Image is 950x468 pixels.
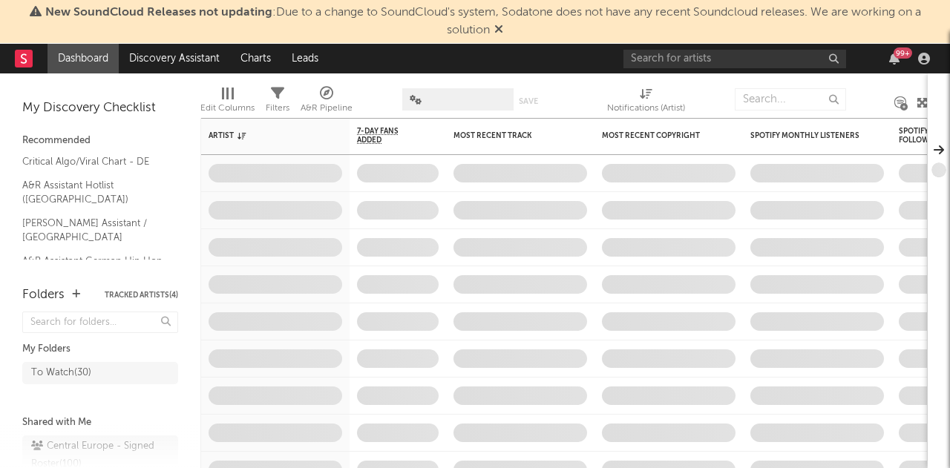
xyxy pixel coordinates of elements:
div: My Folders [22,340,178,358]
a: Charts [230,44,281,73]
div: Edit Columns [200,81,255,124]
input: Search for artists [623,50,846,68]
input: Search... [735,88,846,111]
a: Critical Algo/Viral Chart - DE [22,154,163,170]
div: Notifications (Artist) [607,99,685,117]
a: Discovery Assistant [119,44,230,73]
span: Dismiss [494,24,503,36]
button: 99+ [889,53,900,65]
div: Notifications (Artist) [607,81,685,124]
button: Save [519,97,538,105]
div: My Discovery Checklist [22,99,178,117]
div: Filters [266,99,289,117]
div: Recommended [22,132,178,150]
div: Most Recent Track [453,131,565,140]
input: Search for folders... [22,312,178,333]
span: 7-Day Fans Added [357,127,416,145]
div: Edit Columns [200,99,255,117]
a: To Watch(30) [22,362,178,384]
div: Most Recent Copyright [602,131,713,140]
div: Artist [209,131,320,140]
div: Filters [266,81,289,124]
div: Shared with Me [22,414,178,432]
div: A&R Pipeline [301,99,353,117]
a: Dashboard [47,44,119,73]
a: Leads [281,44,329,73]
a: A&R Assistant German Hip Hop Hotlist [22,253,163,283]
span: New SoundCloud Releases not updating [45,7,272,19]
div: Spotify Monthly Listeners [750,131,862,140]
button: Tracked Artists(4) [105,291,178,299]
a: A&R Assistant Hotlist ([GEOGRAPHIC_DATA]) [22,177,163,208]
div: To Watch ( 30 ) [31,364,91,382]
div: A&R Pipeline [301,81,353,124]
span: : Due to a change to SoundCloud's system, Sodatone does not have any recent Soundcloud releases. ... [45,7,921,36]
a: [PERSON_NAME] Assistant / [GEOGRAPHIC_DATA] [22,215,163,245]
div: 99 + [894,47,912,59]
div: Folders [22,286,65,304]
